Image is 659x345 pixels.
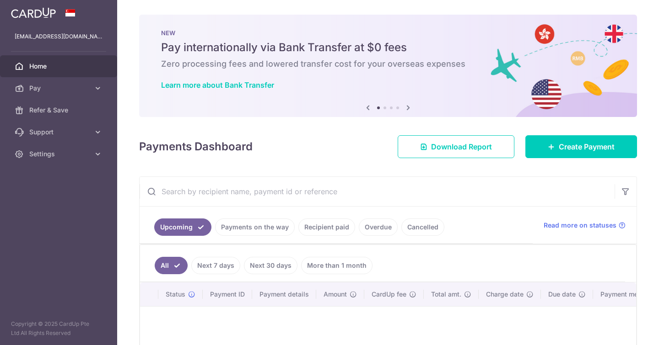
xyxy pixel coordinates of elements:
[559,141,615,152] span: Create Payment
[154,218,211,236] a: Upcoming
[548,290,576,299] span: Due date
[486,290,524,299] span: Charge date
[161,58,615,69] h6: Zero processing fees and lowered transfer cost for your overseas expenses
[166,290,185,299] span: Status
[244,257,297,274] a: Next 30 days
[140,177,615,206] input: Search by recipient name, payment id or reference
[11,7,56,18] img: CardUp
[203,282,252,306] th: Payment ID
[161,80,274,90] a: Learn more about Bank Transfer
[29,149,90,159] span: Settings
[139,15,637,117] img: Bank transfer banner
[29,106,90,115] span: Refer & Save
[29,127,90,137] span: Support
[29,62,90,71] span: Home
[191,257,240,274] a: Next 7 days
[401,218,444,236] a: Cancelled
[431,141,492,152] span: Download Report
[431,290,461,299] span: Total amt.
[298,218,355,236] a: Recipient paid
[324,290,347,299] span: Amount
[161,40,615,55] h5: Pay internationally via Bank Transfer at $0 fees
[301,257,373,274] a: More than 1 month
[139,138,253,155] h4: Payments Dashboard
[161,29,615,37] p: NEW
[372,290,406,299] span: CardUp fee
[525,135,637,158] a: Create Payment
[252,282,316,306] th: Payment details
[15,32,103,41] p: [EMAIL_ADDRESS][DOMAIN_NAME]
[398,135,514,158] a: Download Report
[359,218,398,236] a: Overdue
[155,257,188,274] a: All
[29,84,90,93] span: Pay
[215,218,295,236] a: Payments on the way
[544,221,626,230] a: Read more on statuses
[544,221,616,230] span: Read more on statuses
